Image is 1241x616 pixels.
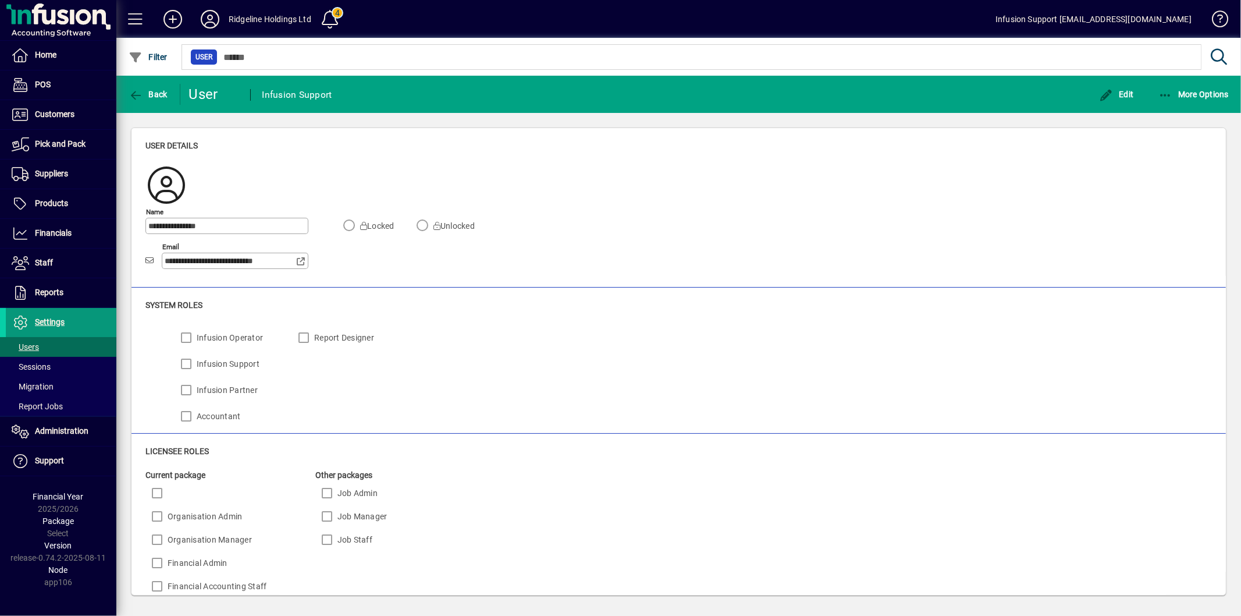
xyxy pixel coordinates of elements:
span: Licensee roles [145,447,209,456]
a: Reports [6,278,116,307]
a: Staff [6,249,116,278]
span: Customers [35,109,74,119]
a: Migration [6,377,116,396]
div: Ridgeline Holdings Ltd [229,10,311,29]
span: Reports [35,288,63,297]
a: Products [6,189,116,218]
button: Back [126,84,170,105]
mat-label: Email [162,242,179,250]
a: Suppliers [6,160,116,189]
span: Financial Year [33,492,84,501]
span: POS [35,80,51,89]
span: Filter [129,52,168,62]
a: Pick and Pack [6,130,116,159]
button: Profile [191,9,229,30]
span: Current package [145,470,205,480]
span: Administration [35,426,88,436]
span: Other packages [315,470,372,480]
button: More Options [1155,84,1232,105]
span: Suppliers [35,169,68,178]
span: System roles [145,300,202,310]
span: User details [145,141,198,150]
span: Home [35,50,56,59]
a: Financials [6,219,116,248]
span: Support [35,456,64,465]
button: Filter [126,47,170,68]
app-page-header-button: Back [116,84,180,105]
a: Administration [6,417,116,446]
a: Customers [6,100,116,129]
span: More Options [1158,90,1229,99]
span: Pick and Pack [35,139,86,148]
span: Products [35,199,68,208]
a: Sessions [6,357,116,377]
a: Knowledge Base [1203,2,1226,40]
div: User [189,85,239,104]
mat-label: Name [146,207,163,215]
div: Infusion Support [EMAIL_ADDRESS][DOMAIN_NAME] [995,10,1192,29]
span: Back [129,90,168,99]
a: Home [6,41,116,70]
a: Users [6,337,116,357]
span: Edit [1099,90,1134,99]
div: Infusion Support [262,86,332,104]
span: Staff [35,258,53,267]
a: POS [6,70,116,100]
button: Edit [1096,84,1137,105]
span: User [195,51,212,63]
span: Users [12,342,39,352]
span: Report Jobs [12,402,63,411]
span: Migration [12,382,54,391]
span: Package [42,516,74,526]
span: Version [45,541,72,550]
span: Settings [35,317,65,327]
a: Support [6,447,116,476]
button: Add [154,9,191,30]
span: Node [49,565,68,575]
a: Report Jobs [6,396,116,416]
span: Sessions [12,362,51,371]
span: Financials [35,228,72,238]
